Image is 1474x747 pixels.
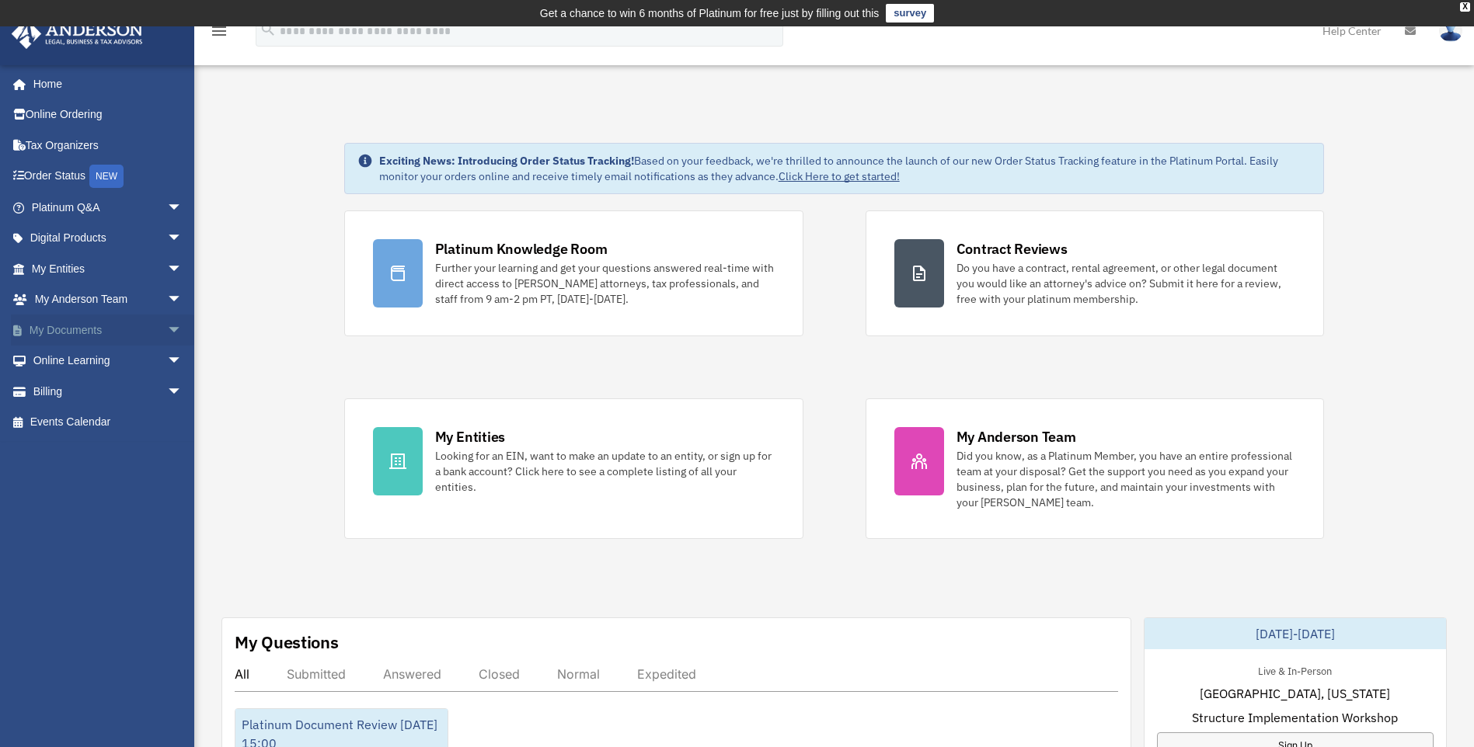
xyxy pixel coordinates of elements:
[435,427,505,446] div: My Entities
[637,666,696,682] div: Expedited
[260,21,277,38] i: search
[866,210,1325,336] a: Contract Reviews Do you have a contract, rental agreement, or other legal document you would like...
[167,376,198,408] span: arrow_drop_down
[540,4,880,23] div: Get a chance to win 6 months of Platinum for free just by filling out this
[1200,684,1390,703] span: [GEOGRAPHIC_DATA], [US_STATE]
[210,27,228,40] a: menu
[1439,19,1462,42] img: User Pic
[435,448,775,495] div: Looking for an EIN, want to make an update to an entity, or sign up for a bank account? Click her...
[11,314,206,346] a: My Documentsarrow_drop_down
[1246,662,1344,678] div: Live & In-Person
[379,154,634,168] strong: Exciting News: Introducing Order Status Tracking!
[167,284,198,316] span: arrow_drop_down
[287,666,346,682] div: Submitted
[11,223,206,254] a: Digital Productsarrow_drop_down
[11,407,206,438] a: Events Calendar
[235,631,339,654] div: My Questions
[479,666,520,682] div: Closed
[957,260,1296,307] div: Do you have a contract, rental agreement, or other legal document you would like an attorney's ad...
[435,239,608,259] div: Platinum Knowledge Room
[167,253,198,285] span: arrow_drop_down
[557,666,600,682] div: Normal
[957,239,1068,259] div: Contract Reviews
[167,346,198,377] span: arrow_drop_down
[344,210,803,336] a: Platinum Knowledge Room Further your learning and get your questions answered real-time with dire...
[383,666,441,682] div: Answered
[11,284,206,315] a: My Anderson Teamarrow_drop_down
[11,130,206,161] a: Tax Organizers
[167,192,198,224] span: arrow_drop_down
[167,314,198,346] span: arrow_drop_down
[1145,618,1446,649] div: [DATE]-[DATE]
[344,398,803,539] a: My Entities Looking for an EIN, want to make an update to an entity, or sign up for a bank accoun...
[210,22,228,40] i: menu
[866,398,1325,539] a: My Anderson Team Did you know, as a Platinum Member, you have an entire professional team at your...
[379,153,1312,184] div: Based on your feedback, we're thrilled to announce the launch of our new Order Status Tracking fe...
[89,165,124,188] div: NEW
[11,346,206,377] a: Online Learningarrow_drop_down
[11,68,198,99] a: Home
[11,161,206,193] a: Order StatusNEW
[11,99,206,130] a: Online Ordering
[1460,2,1470,12] div: close
[1192,708,1398,727] span: Structure Implementation Workshop
[435,260,775,307] div: Further your learning and get your questions answered real-time with direct access to [PERSON_NAM...
[886,4,934,23] a: survey
[779,169,900,183] a: Click Here to get started!
[167,223,198,255] span: arrow_drop_down
[957,448,1296,510] div: Did you know, as a Platinum Member, you have an entire professional team at your disposal? Get th...
[11,376,206,407] a: Billingarrow_drop_down
[11,253,206,284] a: My Entitiesarrow_drop_down
[235,666,249,682] div: All
[7,19,148,49] img: Anderson Advisors Platinum Portal
[11,192,206,223] a: Platinum Q&Aarrow_drop_down
[957,427,1076,446] div: My Anderson Team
